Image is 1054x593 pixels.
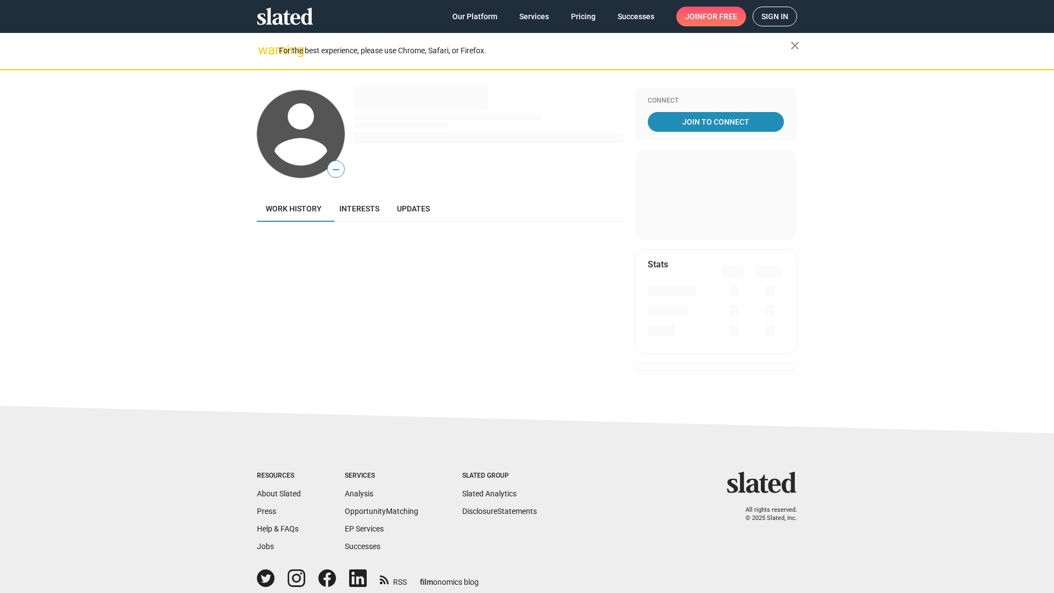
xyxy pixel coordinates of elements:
span: Our Platform [452,7,497,26]
a: Updates [388,195,439,222]
mat-icon: close [788,39,801,52]
span: Sign in [761,7,788,26]
a: Press [257,507,276,516]
span: Updates [397,204,430,213]
mat-icon: warning [258,43,271,57]
a: Successes [609,7,663,26]
div: For the best experience, please use Chrome, Safari, or Firefox. [279,43,790,58]
a: RSS [380,570,407,588]
span: Work history [266,204,322,213]
div: Connect [648,97,784,105]
a: Join To Connect [648,112,784,132]
span: Join [685,7,737,26]
span: Successes [618,7,654,26]
a: Successes [345,542,380,551]
a: DisclosureStatements [462,507,537,516]
span: for free [703,7,737,26]
p: All rights reserved. © 2025 Slated, Inc. [734,506,797,522]
a: Analysis [345,489,373,498]
a: Help & FAQs [257,524,299,533]
span: Join To Connect [650,112,782,132]
a: Pricing [562,7,604,26]
a: Services [511,7,558,26]
a: Work history [257,195,330,222]
span: Pricing [571,7,596,26]
div: Services [345,472,418,480]
a: About Slated [257,489,301,498]
a: Sign in [753,7,797,26]
a: Interests [330,195,388,222]
a: Slated Analytics [462,489,517,498]
div: Resources [257,472,301,480]
span: — [328,163,344,177]
span: film [420,578,433,586]
a: Joinfor free [676,7,746,26]
a: EP Services [345,524,384,533]
span: Services [519,7,549,26]
span: Interests [339,204,379,213]
a: Our Platform [444,7,506,26]
a: filmonomics blog [420,568,479,588]
div: Slated Group [462,472,537,480]
a: OpportunityMatching [345,507,418,516]
mat-card-title: Stats [648,259,668,270]
a: Jobs [257,542,274,551]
